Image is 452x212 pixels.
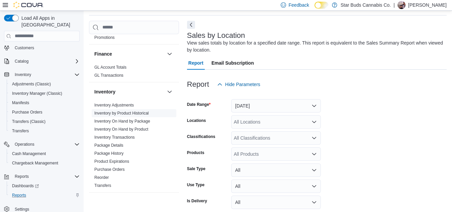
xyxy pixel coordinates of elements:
span: Catalog [15,59,28,64]
span: Load All Apps in [GEOGRAPHIC_DATA] [19,15,80,28]
a: Transfers [9,127,31,135]
a: Package Details [94,143,123,148]
button: Reports [1,172,82,181]
span: Operations [15,142,34,147]
span: Manifests [9,99,80,107]
span: Adjustments (Classic) [9,80,80,88]
span: Inventory by Product Historical [94,111,149,116]
a: Adjustments (Classic) [9,80,54,88]
a: Purchase Orders [9,108,45,116]
h3: Finance [94,51,112,57]
span: Cash Management [9,150,80,158]
button: Finance [94,51,164,57]
button: Chargeback Management [7,158,82,168]
span: Customers [12,44,80,52]
a: Inventory On Hand by Package [94,119,150,124]
span: Catalog [12,57,80,65]
span: GL Transactions [94,73,123,78]
span: Purchase Orders [9,108,80,116]
button: Customers [1,43,82,53]
button: Inventory [166,88,174,96]
span: Operations [12,140,80,148]
a: Chargeback Management [9,159,61,167]
button: Reports [7,191,82,200]
div: View sales totals by location for a specified date range. This report is equivalent to the Sales ... [187,40,443,54]
button: Inventory [12,71,34,79]
a: Manifests [9,99,32,107]
span: Dashboards [12,183,39,189]
span: Chargeback Management [12,160,58,166]
a: Transfers (Classic) [9,118,48,126]
p: | [393,1,395,9]
span: Package Details [94,143,123,148]
span: Inventory On Hand by Product [94,127,148,132]
button: Catalog [12,57,31,65]
p: Star Buds Cannabis Co. [341,1,391,9]
span: Adjustments (Classic) [12,81,51,87]
span: Transfers (Classic) [12,119,46,124]
a: Cash Management [9,150,49,158]
input: Dark Mode [314,2,329,9]
a: Dashboards [9,182,41,190]
button: Transfers [7,126,82,136]
span: Inventory [12,71,80,79]
h3: Sales by Location [187,31,245,40]
span: Inventory On Hand by Package [94,119,150,124]
span: Inventory [15,72,31,77]
h3: Report [187,80,209,88]
a: Transfers [94,183,111,188]
label: Products [187,150,204,155]
button: Manifests [7,98,82,108]
span: Feedback [289,2,309,8]
span: Customers [15,45,34,51]
button: Inventory [1,70,82,79]
a: Inventory Transactions [94,135,135,140]
a: Product Expirations [94,159,129,164]
span: Cash Management [12,151,46,156]
span: Transfers [9,127,80,135]
label: Sale Type [187,166,205,171]
button: Open list of options [311,135,317,141]
div: Finance [89,63,179,82]
button: Transfers (Classic) [7,117,82,126]
span: Reorder [94,175,109,180]
button: Cash Management [7,149,82,158]
span: Reports [12,172,80,181]
label: Is Delivery [187,198,207,204]
button: All [231,196,321,209]
button: Operations [12,140,37,148]
a: Inventory Adjustments [94,103,134,108]
button: Finance [166,50,174,58]
button: Inventory Manager (Classic) [7,89,82,98]
button: All [231,163,321,177]
span: Chargeback Management [9,159,80,167]
button: Purchase Orders [7,108,82,117]
span: Package History [94,151,123,156]
button: Next [187,21,195,29]
span: Purchase Orders [12,110,42,115]
span: Hide Parameters [225,81,260,88]
h3: Inventory [94,88,115,95]
span: Inventory Manager (Classic) [12,91,62,96]
a: Purchase Orders [94,167,125,172]
span: Report [188,56,203,70]
span: GL Account Totals [94,65,126,70]
div: Eric Dawes [397,1,405,9]
a: Inventory Manager (Classic) [9,89,65,97]
label: Classifications [187,134,215,139]
button: Catalog [1,57,82,66]
span: Inventory Manager (Classic) [9,89,80,97]
button: All [231,180,321,193]
span: Settings [15,207,29,212]
span: Promotions [94,35,115,40]
label: Locations [187,118,206,123]
a: Reports [9,191,29,199]
button: Open list of options [311,119,317,125]
span: Inventory Transactions [94,135,135,140]
span: Transfers [12,128,29,134]
a: Inventory On Hand by Product [94,127,148,132]
span: Reports [12,193,26,198]
span: Manifests [12,100,29,105]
